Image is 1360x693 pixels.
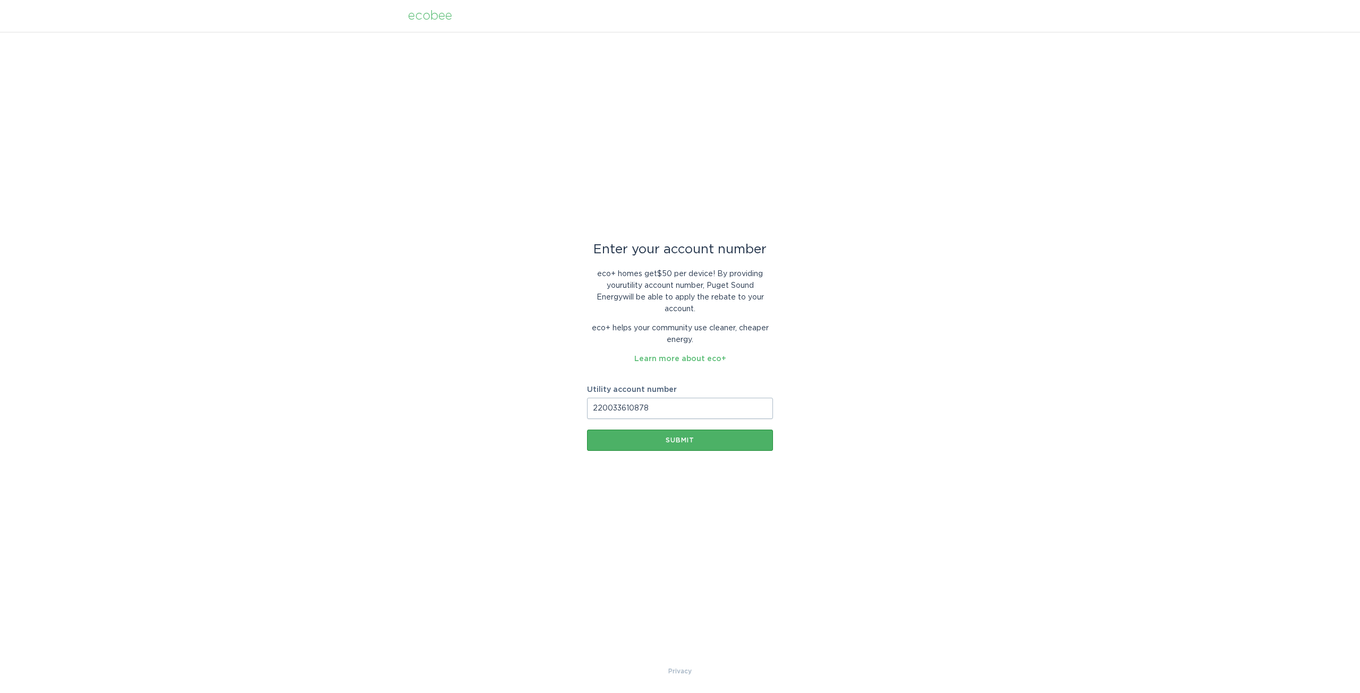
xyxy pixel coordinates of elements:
[587,322,773,346] p: eco+ helps your community use cleaner, cheaper energy.
[587,268,773,315] p: eco+ homes get $50 per device ! By providing your utility account number , Puget Sound Energy wil...
[587,430,773,451] button: Submit
[634,355,726,363] a: Learn more about eco+
[408,10,452,22] div: ecobee
[668,665,692,677] a: Privacy Policy & Terms of Use
[587,386,773,393] label: Utility account number
[592,437,768,443] div: Submit
[587,244,773,255] div: Enter your account number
